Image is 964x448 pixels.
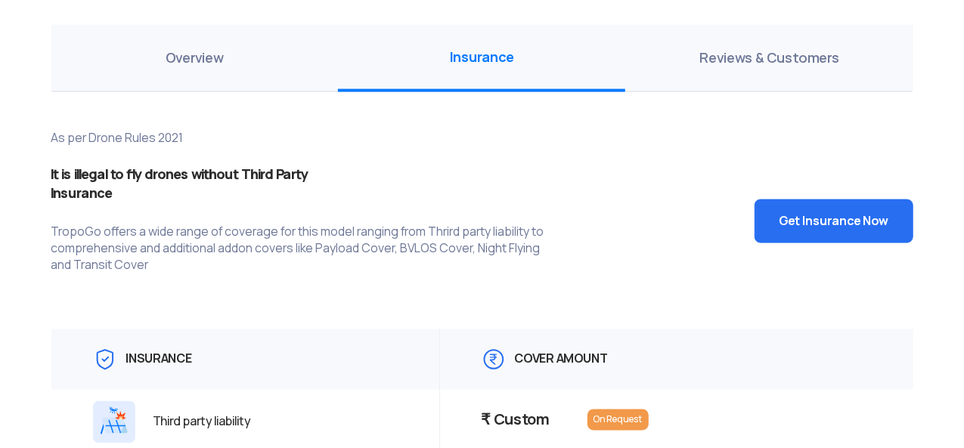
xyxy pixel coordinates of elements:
p: TropoGo offers a wide range of coverage for this model ranging from Thrird party liability to com... [51,209,545,273]
img: ic_insurance.svg [93,348,117,372]
span: Third party liability [153,414,251,431]
span: Cover amount [515,351,608,368]
h4: It is illegal to fly drones without Third Party Insurance [51,165,330,202]
span: Insurance [126,351,193,368]
span: Overview [51,25,339,92]
img: ic_thirdparty.svg [93,401,135,443]
span: Reviews & Customers [625,25,913,92]
span: On Request [587,409,649,431]
span: ₹ Custom [482,408,572,432]
span: Insurance [338,25,625,92]
p: As per Drone Rules 2021 [51,115,330,147]
button: Get Insurance Now [755,199,913,243]
img: ic_cover.svg [482,348,506,372]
